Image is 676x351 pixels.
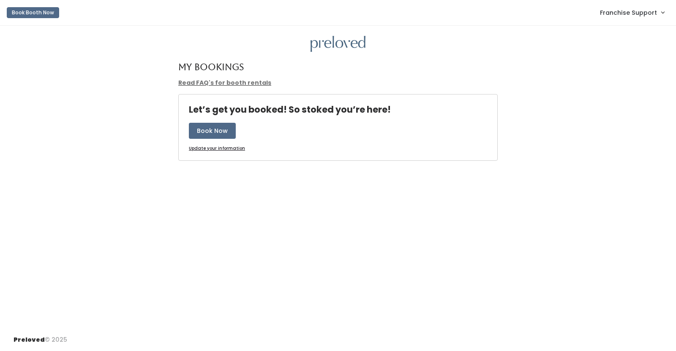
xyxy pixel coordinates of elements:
a: Update your information [189,146,245,152]
span: Franchise Support [600,8,657,17]
a: Read FAQ's for booth rentals [178,78,271,87]
button: Book Booth Now [7,7,59,18]
a: Book Booth Now [7,3,59,22]
u: Update your information [189,145,245,151]
div: © 2025 [14,329,67,344]
h4: My Bookings [178,62,244,72]
span: Preloved [14,335,45,344]
a: Franchise Support [591,3,673,22]
img: preloved logo [311,36,365,52]
button: Book Now [189,123,236,139]
h4: Let’s get you booked! So stoked you’re here! [189,105,391,114]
